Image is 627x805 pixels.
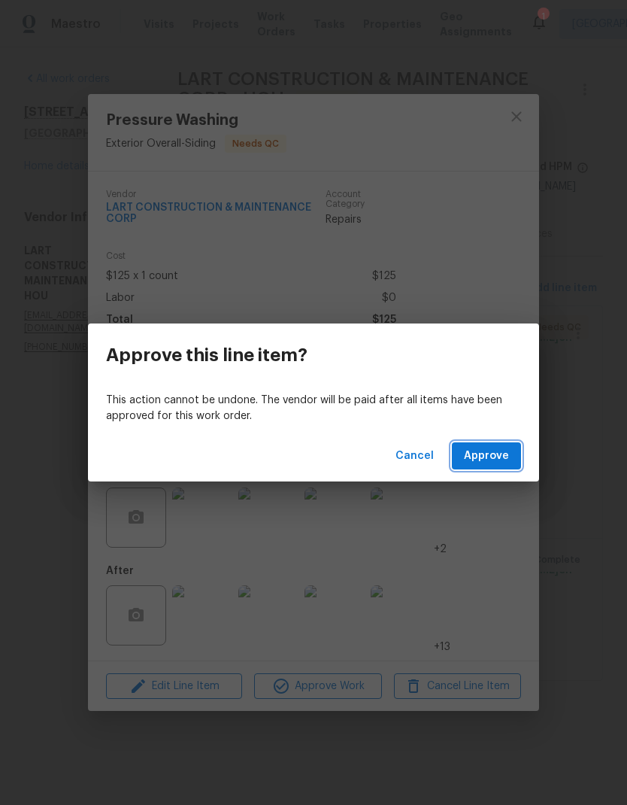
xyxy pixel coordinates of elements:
p: This action cannot be undone. The vendor will be paid after all items have been approved for this... [106,393,521,424]
span: Approve [464,447,509,466]
span: Cancel [395,447,434,466]
h3: Approve this line item? [106,345,307,366]
button: Cancel [389,442,440,470]
button: Approve [452,442,521,470]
